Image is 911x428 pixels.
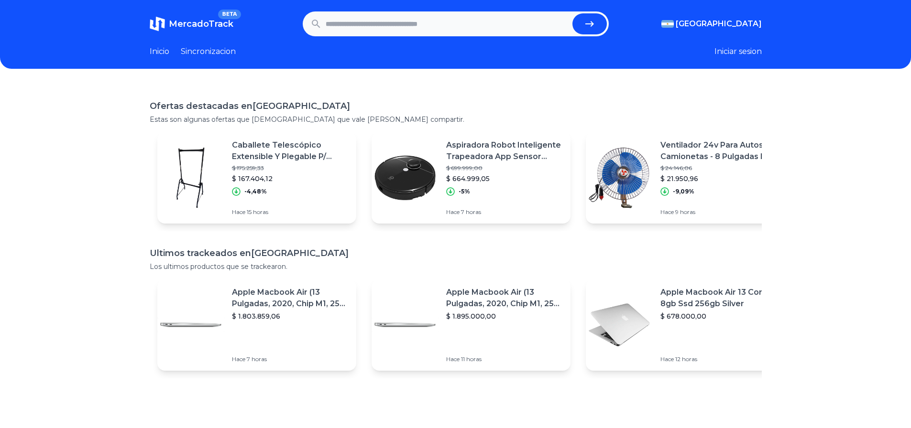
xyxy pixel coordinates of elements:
h1: Ultimos trackeados en [GEOGRAPHIC_DATA] [150,246,762,260]
p: -5% [459,188,470,195]
img: Featured image [586,291,653,358]
a: Featured imageAspiradora Robot Inteligente Trapeadora App Sensor Laser 360$ 699.999,00$ 664.999,0... [372,132,571,224]
span: BETA [218,10,241,19]
p: $ 167.404,12 [232,174,349,183]
button: Iniciar sesion [714,46,762,57]
p: $ 21.950,96 [660,174,777,183]
p: Caballete Telescópico Extensible Y Plegable P/ Construcción [232,139,349,162]
span: MercadoTrack [169,19,233,29]
img: Argentina [661,20,674,28]
p: Apple Macbook Air (13 Pulgadas, 2020, Chip M1, 256 Gb De Ssd, 8 Gb De Ram) - Plata [446,287,563,310]
p: $ 1.895.000,00 [446,311,563,321]
p: Estas son algunas ofertas que [DEMOGRAPHIC_DATA] que vale [PERSON_NAME] compartir. [150,115,762,124]
p: $ 175.259,33 [232,164,349,172]
span: [GEOGRAPHIC_DATA] [676,18,762,30]
button: [GEOGRAPHIC_DATA] [661,18,762,30]
p: Apple Macbook Air 13 Core I5 8gb Ssd 256gb Silver [660,287,777,310]
a: Featured imageApple Macbook Air (13 Pulgadas, 2020, Chip M1, 256 Gb De Ssd, 8 Gb De Ram) - Plata$... [372,279,571,371]
p: Hace 7 horas [232,355,349,363]
p: Apple Macbook Air (13 Pulgadas, 2020, Chip M1, 256 Gb De Ssd, 8 Gb De Ram) - Plata [232,287,349,310]
h1: Ofertas destacadas en [GEOGRAPHIC_DATA] [150,99,762,113]
p: -4,48% [244,188,267,195]
a: Featured imageApple Macbook Air 13 Core I5 8gb Ssd 256gb Silver$ 678.000,00Hace 12 horas [586,279,785,371]
p: Hace 11 horas [446,355,563,363]
a: MercadoTrackBETA [150,16,233,32]
p: Los ultimos productos que se trackearon. [150,262,762,271]
p: $ 24.146,06 [660,164,777,172]
img: Featured image [372,291,439,358]
p: $ 678.000,00 [660,311,777,321]
a: Sincronizacion [181,46,236,57]
img: Featured image [372,144,439,211]
img: Featured image [586,144,653,211]
p: Hace 7 horas [446,208,563,216]
img: Featured image [157,291,224,358]
p: Hace 12 horas [660,355,777,363]
a: Featured imageApple Macbook Air (13 Pulgadas, 2020, Chip M1, 256 Gb De Ssd, 8 Gb De Ram) - Plata$... [157,279,356,371]
a: Featured imageCaballete Telescópico Extensible Y Plegable P/ Construcción$ 175.259,33$ 167.404,12... [157,132,356,224]
p: $ 699.999,00 [446,164,563,172]
p: Aspiradora Robot Inteligente Trapeadora App Sensor Laser 360 [446,139,563,162]
p: $ 664.999,05 [446,174,563,183]
a: Featured imageVentilador 24v Para Autos Y Camionetas - 8 Pulgadas Iael$ 24.146,06$ 21.950,96-9,09... [586,132,785,224]
a: Inicio [150,46,169,57]
p: -9,09% [673,188,694,195]
p: Hace 9 horas [660,208,777,216]
p: Ventilador 24v Para Autos Y Camionetas - 8 Pulgadas Iael [660,139,777,162]
p: Hace 15 horas [232,208,349,216]
img: Featured image [157,144,224,211]
img: MercadoTrack [150,16,165,32]
p: $ 1.803.859,06 [232,311,349,321]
